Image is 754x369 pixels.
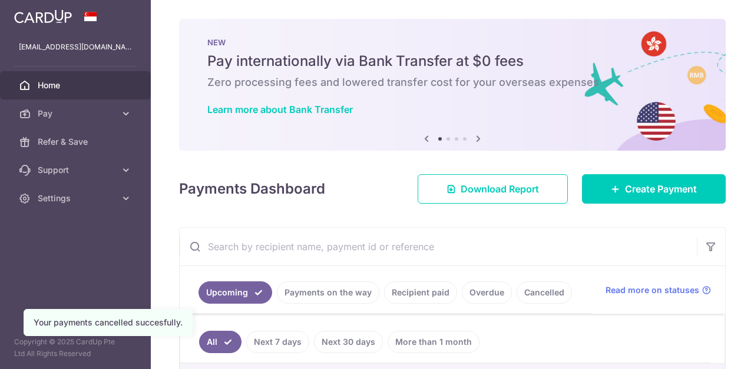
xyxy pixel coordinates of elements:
[19,41,132,53] p: [EMAIL_ADDRESS][DOMAIN_NAME]
[207,52,697,71] h5: Pay internationally via Bank Transfer at $0 fees
[625,182,697,196] span: Create Payment
[207,75,697,89] h6: Zero processing fees and lowered transfer cost for your overseas expenses
[418,174,568,204] a: Download Report
[462,281,512,304] a: Overdue
[199,331,242,353] a: All
[38,164,115,176] span: Support
[38,136,115,148] span: Refer & Save
[179,19,726,151] img: Bank transfer banner
[179,178,325,200] h4: Payments Dashboard
[38,79,115,91] span: Home
[461,182,539,196] span: Download Report
[314,331,383,353] a: Next 30 days
[180,228,697,265] input: Search by recipient name, payment id or reference
[582,174,726,204] a: Create Payment
[384,281,457,304] a: Recipient paid
[388,331,479,353] a: More than 1 month
[34,317,183,328] div: Your payments cancelled succesfully.
[14,9,72,24] img: CardUp
[606,284,711,296] a: Read more on statuses
[38,108,115,119] span: Pay
[38,192,115,204] span: Settings
[606,284,699,296] span: Read more on statuses
[517,281,572,304] a: Cancelled
[277,281,379,304] a: Payments on the way
[207,38,697,47] p: NEW
[199,281,272,304] a: Upcoming
[207,104,353,115] a: Learn more about Bank Transfer
[246,331,309,353] a: Next 7 days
